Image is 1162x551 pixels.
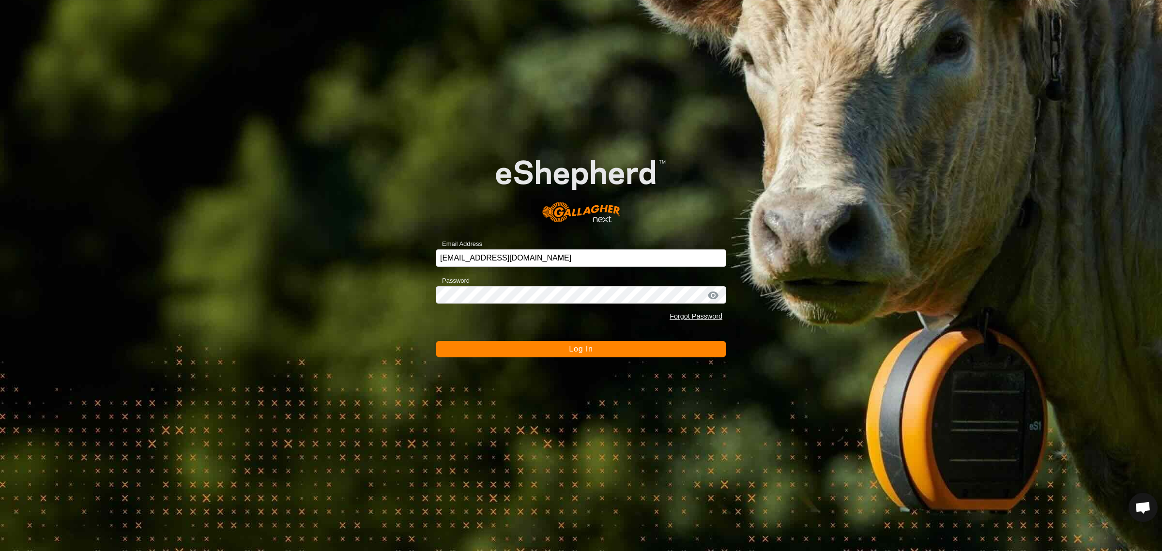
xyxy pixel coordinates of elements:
img: E-shepherd Logo [465,136,697,235]
a: Forgot Password [670,312,722,320]
div: Open chat [1129,493,1158,522]
label: Password [436,276,470,286]
input: Email Address [436,249,726,267]
span: Log In [569,345,593,353]
button: Log In [436,341,726,357]
label: Email Address [436,239,482,249]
